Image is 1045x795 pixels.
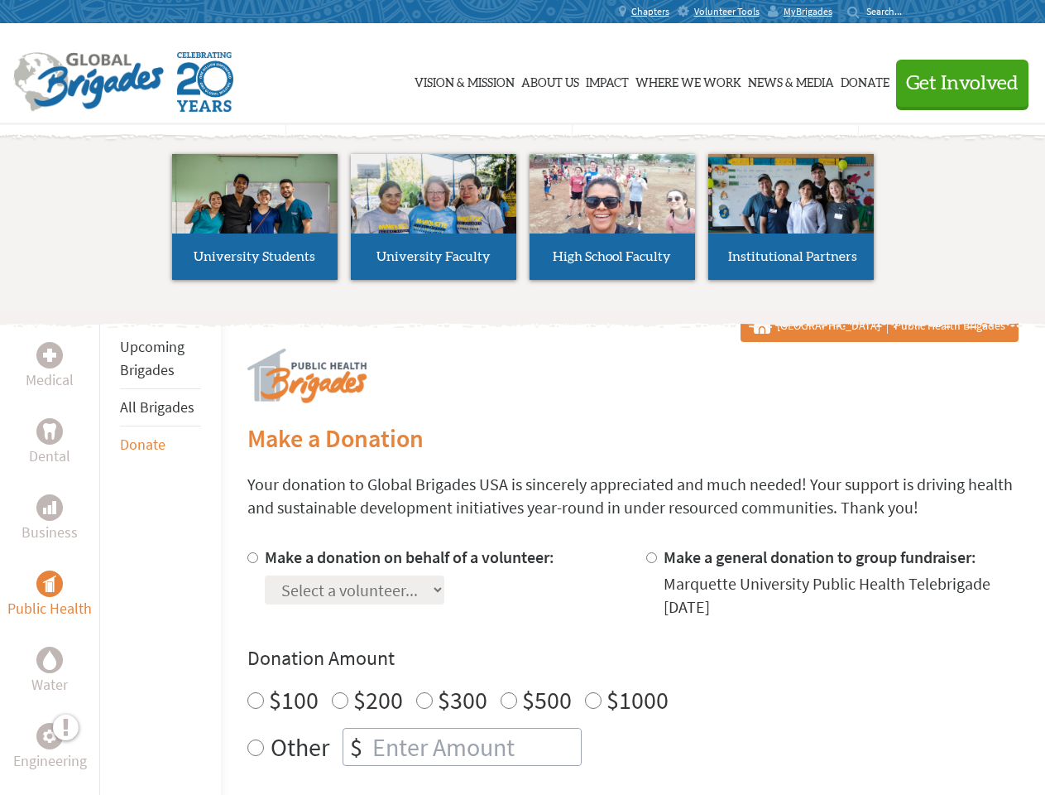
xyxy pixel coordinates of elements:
[7,597,92,620] p: Public Health
[521,39,579,122] a: About Us
[43,423,56,439] img: Dental
[120,389,201,426] li: All Brigades
[13,749,87,773] p: Engineering
[36,723,63,749] div: Engineering
[269,684,319,715] label: $100
[376,250,491,263] span: University Faculty
[29,418,70,468] a: DentalDental
[36,418,63,445] div: Dental
[606,684,669,715] label: $1000
[351,154,516,265] img: menu_brigades_submenu_2.jpg
[120,329,201,389] li: Upcoming Brigades
[664,547,976,567] label: Make a general donation to group fundraiser:
[120,337,185,379] a: Upcoming Brigades
[36,571,63,597] div: Public Health
[43,650,56,669] img: Water
[26,342,74,392] a: MedicalMedical
[26,369,74,392] p: Medical
[415,39,515,122] a: Vision & Mission
[748,39,834,122] a: News & Media
[43,501,56,514] img: Business
[353,684,403,715] label: $200
[177,52,233,112] img: Global Brigades Celebrating 20 Years
[866,5,913,17] input: Search...
[784,5,832,18] span: MyBrigades
[265,547,554,567] label: Make a donation on behalf of a volunteer:
[29,445,70,468] p: Dental
[247,349,367,403] img: logo-public-health.png
[43,349,56,362] img: Medical
[120,426,201,463] li: Donate
[271,728,329,766] label: Other
[120,397,194,417] a: All Brigades
[22,521,78,544] p: Business
[247,423,1019,453] h2: Make a Donation
[530,154,695,234] img: menu_brigades_submenu_3.jpg
[708,154,874,264] img: menu_brigades_submenu_4.jpg
[369,729,581,765] input: Enter Amount
[522,684,572,715] label: $500
[13,723,87,773] a: EngineeringEngineering
[7,571,92,620] a: Public HealthPublic Health
[31,673,68,696] p: Water
[351,154,516,280] a: University Faculty
[31,647,68,696] a: WaterWater
[343,729,369,765] div: $
[896,60,1028,107] button: Get Involved
[43,576,56,592] img: Public Health
[36,647,63,673] div: Water
[13,52,164,112] img: Global Brigades Logo
[120,435,165,454] a: Donate
[530,154,695,280] a: High School Faculty
[194,250,315,263] span: University Students
[172,154,338,264] img: menu_brigades_submenu_1.jpg
[664,572,1019,619] div: Marquette University Public Health Telebrigade [DATE]
[906,74,1019,94] span: Get Involved
[728,250,857,263] span: Institutional Partners
[172,154,338,280] a: University Students
[708,154,874,280] a: Institutional Partners
[247,645,1019,672] h4: Donation Amount
[553,250,671,263] span: High School Faculty
[43,730,56,743] img: Engineering
[631,5,669,18] span: Chapters
[694,5,760,18] span: Volunteer Tools
[36,342,63,369] div: Medical
[438,684,487,715] label: $300
[22,494,78,544] a: BusinessBusiness
[635,39,741,122] a: Where We Work
[36,494,63,521] div: Business
[841,39,889,122] a: Donate
[586,39,629,122] a: Impact
[247,473,1019,519] p: Your donation to Global Brigades USA is sincerely appreciated and much needed! Your support is dr...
